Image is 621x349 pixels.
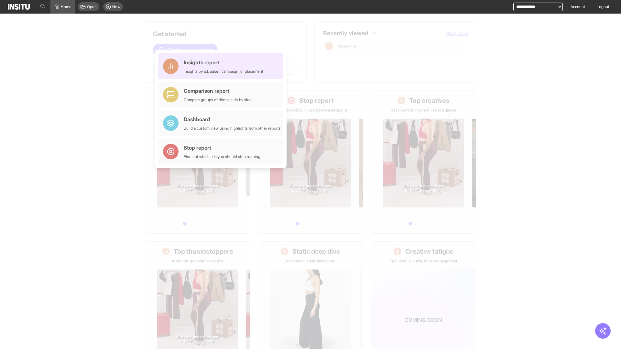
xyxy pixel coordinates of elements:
[184,154,260,159] div: Find out which ads you should stop running
[112,4,120,9] span: New
[61,4,71,9] span: Home
[184,87,252,95] div: Comparison report
[184,144,260,152] div: Stop report
[184,69,263,74] div: Insights by ad, adset, campaign, or placement
[184,115,281,123] div: Dashboard
[184,126,281,131] div: Build a custom view using highlights from other reports
[8,4,30,10] img: Logo
[87,4,97,9] span: Open
[184,58,263,66] div: Insights report
[184,97,252,102] div: Compare groups of things side by side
